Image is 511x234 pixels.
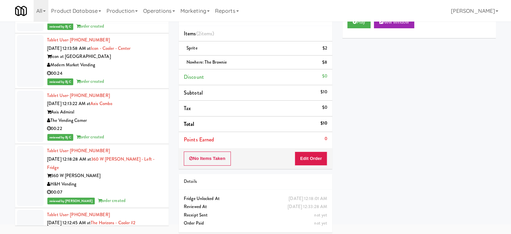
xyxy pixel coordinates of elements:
span: order created [76,23,104,29]
span: (2 ) [196,30,214,37]
a: The Horizons - Cooler #2 [91,220,135,226]
span: Subtotal [184,89,203,97]
span: · [PHONE_NUMBER] [68,211,110,218]
div: The Vending Corner [47,116,164,125]
button: New Window [374,16,414,28]
span: [DATE] 12:13:22 AM at [47,100,90,107]
div: H&H Vending [47,180,164,189]
span: reviewed by [PERSON_NAME] [47,198,95,204]
a: Icon - Cooler - Center [91,45,130,52]
span: [DATE] 12:18:28 AM at [47,156,91,162]
span: [DATE] 12:12:45 AM at [47,220,91,226]
div: [DATE] 12:33:28 AM [288,203,327,211]
span: order created [76,134,104,140]
li: Tablet User· [PHONE_NUMBER][DATE] 12:13:58 AM atIcon - Cooler - CenterIcon at [GEOGRAPHIC_DATA]Mo... [15,33,169,89]
div: $2 [323,44,327,53]
span: order created [98,197,126,204]
div: Modern Market Vending [47,61,164,69]
div: Reviewed At [184,203,327,211]
div: $10 [321,119,327,128]
span: Discount [184,73,204,81]
img: Micromart [15,5,27,17]
span: reviewed by Bj C [47,23,73,30]
a: Tablet User· [PHONE_NUMBER] [47,211,110,218]
ng-pluralize: items [201,30,213,37]
span: · [PHONE_NUMBER] [68,37,110,43]
a: Tablet User· [PHONE_NUMBER] [47,92,110,99]
a: Axis Combo [90,100,112,107]
span: not yet [314,220,327,226]
div: Icon at [GEOGRAPHIC_DATA] [47,53,164,61]
span: Sprite [186,45,198,51]
button: No Items Taken [184,152,231,166]
span: · [PHONE_NUMBER] [68,92,110,99]
div: Details [184,177,327,186]
button: Edit Order [295,152,327,166]
div: 00:24 [47,69,164,78]
span: Points Earned [184,136,214,143]
span: Tax [184,104,191,112]
div: Order Paid [184,219,327,228]
span: not yet [314,212,327,218]
div: 00:07 [47,188,164,197]
div: 00:22 [47,125,164,133]
span: · [PHONE_NUMBER] [68,147,110,154]
a: 360 W [PERSON_NAME] - Left - Fridge [47,156,155,171]
div: Receipt Sent [184,211,327,220]
div: $10 [321,88,327,96]
a: Tablet User· [PHONE_NUMBER] [47,147,110,154]
div: $0 [322,72,327,80]
span: reviewed by Bj C [47,134,73,141]
span: [DATE] 12:13:58 AM at [47,45,91,52]
span: reviewed by Bj C [47,78,73,85]
div: 0 [325,135,327,143]
span: Nowhere: The Brownie [186,59,227,65]
li: Tablet User· [PHONE_NUMBER][DATE] 12:18:28 AM at360 W [PERSON_NAME] - Left - Fridge360 W [PERSON_... [15,144,169,208]
div: $0 [322,103,327,112]
div: [DATE] 12:18:01 AM [289,195,327,203]
li: Tablet User· [PHONE_NUMBER][DATE] 12:13:22 AM atAxis ComboAxis AdmiralThe Vending Corner00:22revi... [15,89,169,144]
button: Play [347,16,371,28]
div: Axis Admiral [47,108,164,116]
a: Tablet User· [PHONE_NUMBER] [47,37,110,43]
span: Items [184,30,214,37]
div: $8 [322,58,327,67]
div: 360 W [PERSON_NAME] [47,172,164,180]
span: order created [76,78,104,85]
div: Fridge Unlocked At [184,195,327,203]
span: Total [184,120,195,128]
